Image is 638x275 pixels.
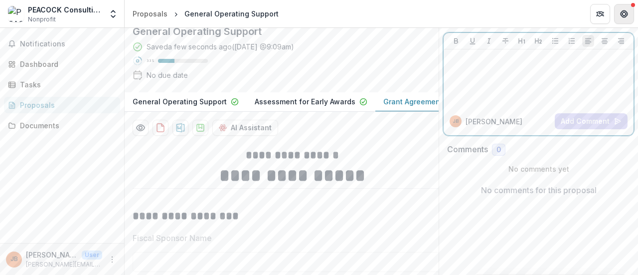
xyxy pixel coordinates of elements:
a: Dashboard [4,56,120,72]
button: Align Left [582,35,594,47]
p: Grant Agreement Form [383,96,461,107]
button: Partners [590,4,610,24]
span: Nonprofit [28,15,56,24]
div: Proposals [133,8,167,19]
div: Documents [20,120,112,131]
div: No due date [147,70,188,80]
p: [PERSON_NAME] [26,250,78,260]
button: AI Assistant [212,120,278,136]
button: More [106,254,118,266]
p: No comments yet [447,164,630,174]
button: Heading 2 [532,35,544,47]
p: Assessment for Early Awards [255,96,355,107]
div: Dashboard [20,59,112,69]
button: Strike [499,35,511,47]
img: PEACOCK Consulting Inc [8,6,24,22]
p: [PERSON_NAME] [466,116,522,127]
button: Align Right [615,35,627,47]
button: Heading 1 [516,35,528,47]
button: Open entity switcher [106,4,120,24]
button: Get Help [614,4,634,24]
div: PEACOCK Consulting Inc [28,4,102,15]
div: Saved a few seconds ago ( [DATE] @ 9:09am ) [147,41,294,52]
button: download-proposal [153,120,168,136]
div: Josie Badger [10,256,18,263]
p: [PERSON_NAME][EMAIL_ADDRESS][DOMAIN_NAME] [26,260,102,269]
button: Add Comment [555,113,628,129]
button: Bold [450,35,462,47]
div: Proposals [20,100,112,110]
div: Tasks [20,79,112,90]
button: Ordered List [566,35,578,47]
a: Tasks [4,76,120,93]
button: download-proposal [192,120,208,136]
button: Bullet List [549,35,561,47]
a: Proposals [129,6,171,21]
span: Notifications [20,40,116,48]
a: Proposals [4,97,120,113]
button: Italicize [483,35,495,47]
button: download-proposal [172,120,188,136]
h2: Comments [447,145,488,154]
p: Fiscal Sponsor Name [133,232,212,244]
p: No comments for this proposal [481,184,597,196]
button: Align Center [599,35,611,47]
a: Documents [4,117,120,134]
p: 33 % [147,57,154,64]
span: 0 [496,146,501,154]
button: Notifications [4,36,120,52]
p: User [82,251,102,260]
button: Preview d8e66733-8f77-4753-bfa7-3642c7da538f-2.pdf [133,120,149,136]
p: General Operating Support [133,96,227,107]
div: Josie Badger [453,119,459,124]
div: General Operating Support [184,8,279,19]
h2: General Operating Support [133,25,415,37]
nav: breadcrumb [129,6,283,21]
button: Underline [467,35,478,47]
